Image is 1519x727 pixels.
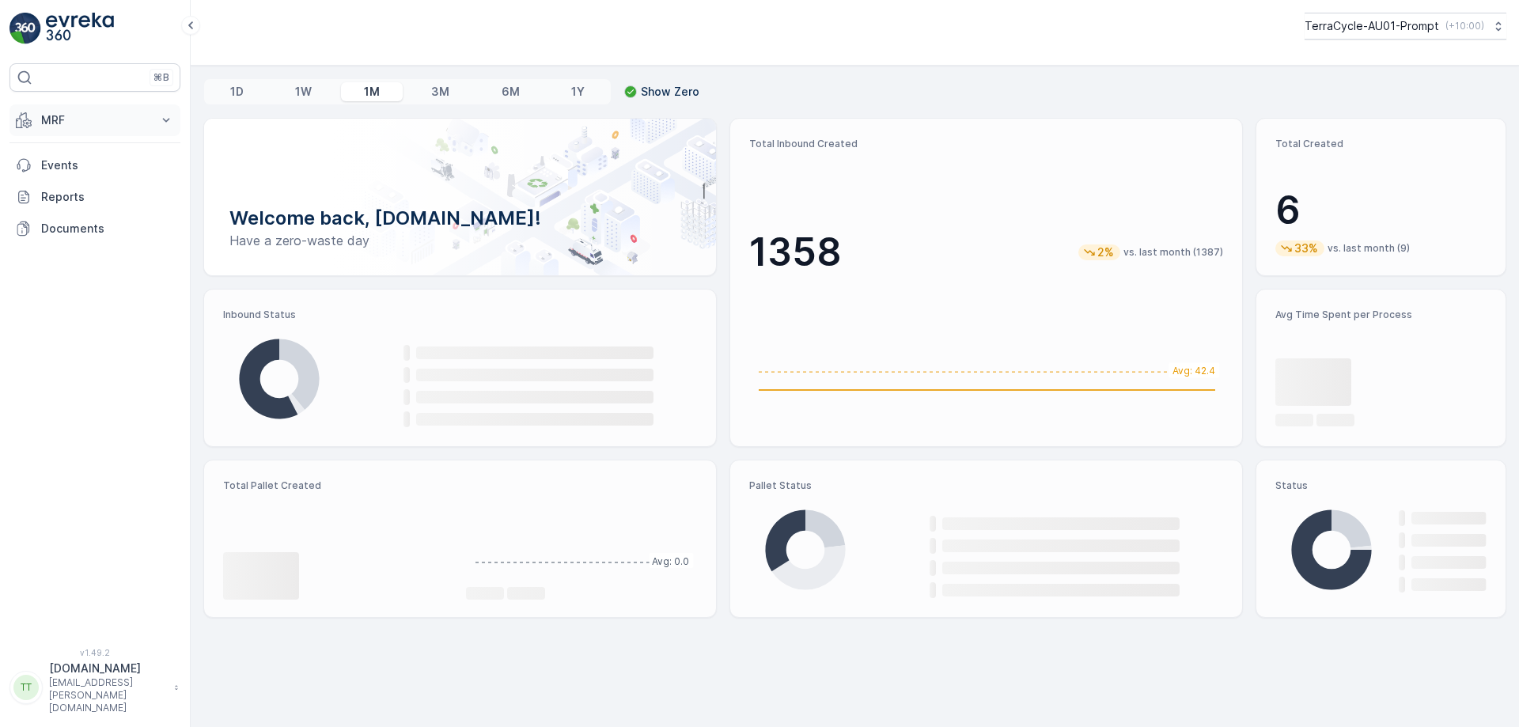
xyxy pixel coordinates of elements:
[641,84,699,100] p: Show Zero
[749,229,842,276] p: 1358
[223,309,697,321] p: Inbound Status
[1275,187,1487,234] p: 6
[1096,244,1116,260] p: 2%
[749,138,1223,150] p: Total Inbound Created
[1445,20,1484,32] p: ( +10:00 )
[749,479,1223,492] p: Pallet Status
[1123,246,1223,259] p: vs. last month (1387)
[41,189,174,205] p: Reports
[431,84,449,100] p: 3M
[49,661,166,676] p: [DOMAIN_NAME]
[153,71,169,84] p: ⌘B
[229,231,691,250] p: Have a zero-waste day
[9,13,41,44] img: logo
[1275,479,1487,492] p: Status
[9,181,180,213] a: Reports
[230,84,244,100] p: 1D
[229,206,691,231] p: Welcome back, [DOMAIN_NAME]!
[1275,309,1487,321] p: Avg Time Spent per Process
[1305,13,1506,40] button: TerraCycle-AU01-Prompt(+10:00)
[9,661,180,714] button: TT[DOMAIN_NAME][EMAIL_ADDRESS][PERSON_NAME][DOMAIN_NAME]
[9,648,180,657] span: v 1.49.2
[571,84,585,100] p: 1Y
[9,150,180,181] a: Events
[46,13,114,44] img: logo_light-DOdMpM7g.png
[364,84,380,100] p: 1M
[223,479,453,492] p: Total Pallet Created
[49,676,166,714] p: [EMAIL_ADDRESS][PERSON_NAME][DOMAIN_NAME]
[41,221,174,237] p: Documents
[502,84,520,100] p: 6M
[13,675,39,700] div: TT
[1275,138,1487,150] p: Total Created
[9,213,180,244] a: Documents
[295,84,312,100] p: 1W
[9,104,180,136] button: MRF
[1293,240,1320,256] p: 33%
[41,112,149,128] p: MRF
[1305,18,1439,34] p: TerraCycle-AU01-Prompt
[41,157,174,173] p: Events
[1328,242,1410,255] p: vs. last month (9)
